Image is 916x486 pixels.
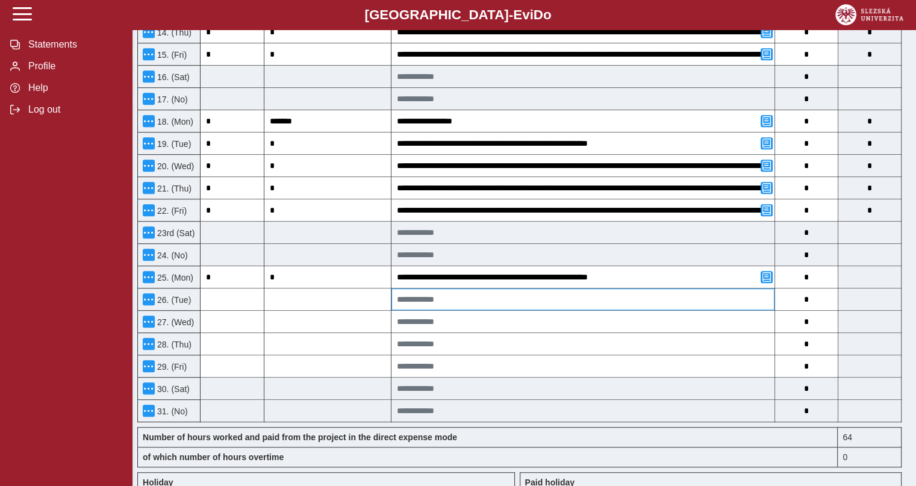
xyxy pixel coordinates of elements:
[157,117,193,126] font: 18. (Mon)
[143,249,155,261] button: Menu
[143,271,155,283] button: Menu
[157,184,192,193] font: 21. (Thu)
[143,316,155,328] button: Menu
[761,137,773,149] button: Add a note
[28,61,55,71] font: Profile
[543,7,552,22] font: o
[143,338,155,350] button: Menu
[157,251,188,260] font: 24. (No)
[28,104,60,114] font: Log out
[157,317,194,327] font: 27. (Wed)
[143,137,155,149] button: Menu
[761,26,773,38] button: Add a note
[509,7,513,22] font: -
[843,452,847,462] font: 0
[157,362,187,372] font: 29. (Fri)
[157,139,191,149] font: 19. (Tue)
[143,405,155,417] button: Menu
[143,93,155,105] button: Menu
[143,182,155,194] button: Menu
[143,226,155,238] button: Menu
[28,39,77,49] font: Statements
[143,70,155,83] button: Menu
[157,72,190,82] font: 16. (Sat)
[761,160,773,172] button: Add a note
[143,48,155,60] button: Menu
[157,95,188,104] font: 17. (No)
[838,427,902,447] div: Fond pracovní doby (168 h) a součet hodin (128 h) se neshodují!
[157,228,195,238] font: 23rd (Sat)
[28,83,48,93] font: Help
[143,26,155,38] button: Menu
[157,28,192,37] font: 14. (Thu)
[157,273,193,282] font: 25. (Mon)
[843,432,852,442] font: 64
[157,384,190,394] font: 30. (Sat)
[157,340,192,349] font: 28. (Thu)
[143,432,457,442] font: Number of hours worked and paid from the project in the direct expense mode
[143,293,155,305] button: Menu
[761,115,773,127] button: Add a note
[157,295,191,305] font: 26. (Tue)
[835,4,903,25] img: logo_web_su.png
[364,7,508,22] font: [GEOGRAPHIC_DATA]
[157,206,187,216] font: 22. (Fri)
[157,407,188,416] font: 31. (No)
[143,452,284,462] font: of which number of hours overtime
[143,382,155,394] button: Menu
[534,7,543,22] font: D
[143,360,155,372] button: Menu
[143,160,155,172] button: Menu
[157,50,187,60] font: 15. (Fri)
[513,7,534,22] font: Evi
[761,182,773,194] button: Add a note
[761,48,773,60] button: Add a note
[761,271,773,283] button: Přidat poznámku
[143,204,155,216] button: Menu
[761,204,773,216] button: Add a note
[157,161,194,171] font: 20. (Wed)
[143,115,155,127] button: Menu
